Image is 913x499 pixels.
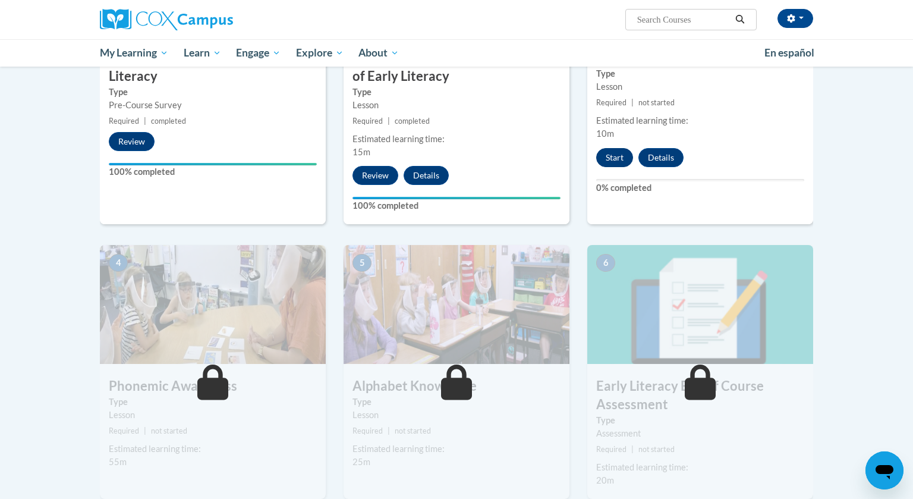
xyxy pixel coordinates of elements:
a: En español [757,40,822,65]
span: completed [395,117,430,125]
span: 55m [109,457,127,467]
div: Estimated learning time: [109,442,317,456]
a: About [351,39,407,67]
div: Your progress [109,163,317,165]
span: Engage [236,46,281,60]
button: Search [731,12,749,27]
span: 15m [352,147,370,157]
button: Review [109,132,155,151]
img: Course Image [587,245,813,364]
label: Type [596,414,804,427]
label: Type [109,396,317,409]
span: 5 [352,254,372,272]
a: Explore [288,39,351,67]
span: 4 [109,254,128,272]
label: 100% completed [109,165,317,178]
span: not started [638,98,675,107]
div: Lesson [596,80,804,93]
label: Type [352,396,561,409]
span: | [144,117,146,125]
label: 0% completed [596,181,804,194]
span: En español [764,46,814,59]
span: completed [151,117,186,125]
span: About [358,46,399,60]
div: Lesson [109,409,317,422]
span: My Learning [100,46,168,60]
img: Cox Campus [100,9,233,30]
h3: Early Literacy End of Course Assessment [587,377,813,414]
button: Start [596,148,633,167]
span: Required [352,426,383,435]
span: Required [596,98,626,107]
span: Required [109,117,139,125]
h3: Alphabet Knowledge [344,377,569,396]
span: not started [395,426,431,435]
div: Estimated learning time: [352,442,561,456]
h3: An Introduction to the 3 Domains of Early Literacy [344,49,569,86]
span: | [144,426,146,435]
span: | [388,426,390,435]
button: Details [638,148,684,167]
span: 10m [596,128,614,139]
div: Lesson [352,99,561,112]
img: Course Image [100,245,326,364]
div: Your progress [352,197,561,199]
div: Estimated learning time: [352,133,561,146]
label: Type [596,67,804,80]
label: Type [352,86,561,99]
input: Search Courses [636,12,731,27]
img: Course Image [344,245,569,364]
h3: Pre-Course Survey for Early Literacy [100,49,326,86]
span: 20m [596,475,614,485]
a: Learn [176,39,229,67]
span: | [631,98,634,107]
span: Required [352,117,383,125]
button: Account Settings [777,9,813,28]
span: | [388,117,390,125]
label: Type [109,86,317,99]
label: 100% completed [352,199,561,212]
span: not started [151,426,187,435]
button: Details [404,166,449,185]
h3: Phonemic Awareness [100,377,326,396]
div: Lesson [352,409,561,422]
div: Main menu [82,39,831,67]
div: Estimated learning time: [596,461,804,474]
span: | [631,445,634,454]
span: Learn [184,46,221,60]
span: not started [638,445,675,454]
a: My Learning [92,39,176,67]
a: Cox Campus [100,9,326,30]
div: Estimated learning time: [596,114,804,127]
div: Assessment [596,427,804,440]
span: 6 [596,254,615,272]
a: Engage [228,39,288,67]
button: Review [352,166,398,185]
span: Required [596,445,626,454]
div: Pre-Course Survey [109,99,317,112]
span: Required [109,426,139,435]
span: Explore [296,46,344,60]
span: 25m [352,457,370,467]
iframe: Button to launch messaging window [865,451,903,489]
